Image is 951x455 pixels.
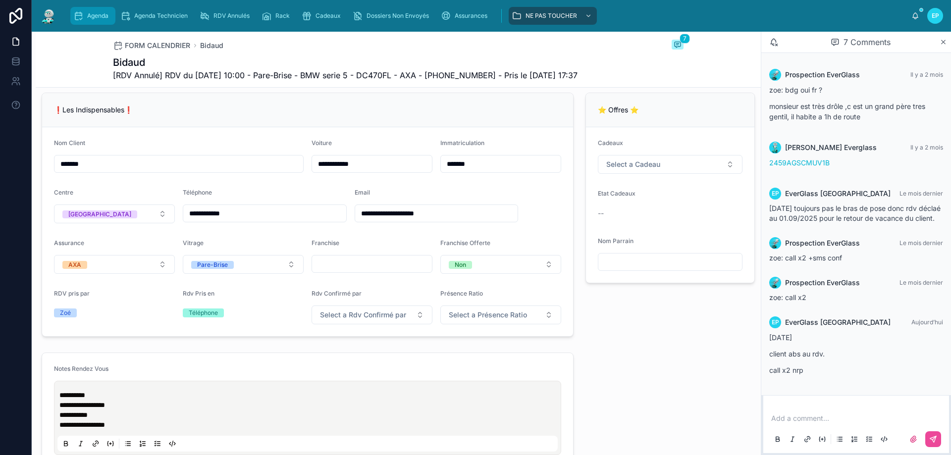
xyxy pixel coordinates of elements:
span: EP [772,190,779,198]
span: zoe: call x2 +sms conf [769,253,842,262]
span: Prospection EverGlass [785,238,860,248]
a: RDV Annulés [197,7,257,25]
div: Zoé [60,308,71,317]
button: Select Button [312,305,432,324]
span: Immatriculation [440,139,484,147]
span: Agenda Technicien [134,12,188,20]
span: RDV pris par [54,290,90,297]
span: Notes Rendez Vous [54,365,108,372]
span: Il y a 2 mois [910,144,943,151]
span: Assurances [455,12,487,20]
p: call x2 nrp [769,365,943,375]
span: Dossiers Non Envoyés [367,12,429,20]
span: Assurance [54,239,84,247]
span: Email [355,189,370,196]
p: monsieur est très drôle ,c est un grand père tres gentil, il habite a 1h de route [769,101,943,122]
h1: Bidaud [113,55,578,69]
button: Select Button [440,255,561,274]
a: NE PAS TOUCHER [509,7,597,25]
span: EP [772,318,779,326]
a: Bidaud [200,41,223,51]
span: Nom Parrain [598,237,634,245]
span: Select a Cadeau [606,159,660,169]
span: Franchise [312,239,339,247]
a: 2459AGSCMUV1B [769,158,830,167]
span: [DATE] toujours pas le bras de pose donc rdv déclaé au 01.09/2025 pour le retour de vacance du cl... [769,204,941,222]
span: 7 Comments [844,36,891,48]
span: Agenda [87,12,108,20]
span: 7 [680,34,690,44]
div: [GEOGRAPHIC_DATA] [68,210,131,218]
span: Rdv Confirmé par [312,290,362,297]
div: scrollable content [65,5,911,27]
span: Présence Ratio [440,290,483,297]
span: Voiture [312,139,332,147]
span: ⭐ Offres ⭐ [598,105,638,114]
span: Le mois dernier [899,239,943,247]
span: Téléphone [183,189,212,196]
span: FORM CALENDRIER [125,41,190,51]
span: Etat Cadeaux [598,190,635,197]
a: Agenda [70,7,115,25]
span: Select a Présence Ratio [449,310,527,320]
a: Dossiers Non Envoyés [350,7,436,25]
span: ❗Les Indispensables❗ [54,105,133,114]
a: FORM CALENDRIER [113,41,190,51]
a: Assurances [438,7,494,25]
span: ML call X2 + sms 1 [769,46,830,54]
a: Cadeaux [299,7,348,25]
div: Pare-Brise [197,261,228,269]
button: Select Button [54,204,175,223]
span: zoe: call x2 [769,293,806,302]
button: Select Button [54,255,175,274]
a: Rack [259,7,297,25]
div: Téléphone [189,308,218,317]
div: AXA [68,261,81,269]
span: Cadeaux [598,139,623,147]
p: client abs au rdv. [769,349,943,359]
span: [PERSON_NAME] Everglass [785,143,877,152]
span: Select a Rdv Confirmé par [320,310,406,320]
span: Le mois dernier [899,279,943,286]
button: 7 [672,40,684,51]
div: Non [455,261,466,269]
span: Vitrage [183,239,204,247]
span: Franchise Offerte [440,239,490,247]
span: Prospection EverGlass [785,278,860,288]
span: Centre [54,189,73,196]
span: Cadeaux [316,12,341,20]
button: Select Button [183,255,304,274]
span: EverGlass [GEOGRAPHIC_DATA] [785,189,891,199]
span: Prospection EverGlass [785,70,860,80]
span: Rack [275,12,290,20]
a: Agenda Technicien [117,7,195,25]
span: [RDV Annulé] RDV du [DATE] 10:00 - Pare-Brise - BMW serie 5 - DC470FL - AXA - [PHONE_NUMBER] - Pr... [113,69,578,81]
span: -- [598,208,604,218]
span: Aujourd’hui [911,318,943,326]
button: Select Button [598,155,742,174]
span: Le mois dernier [899,190,943,197]
p: zoe: bdg oui fr ? [769,85,943,95]
span: Il y a 2 mois [910,71,943,78]
span: EverGlass [GEOGRAPHIC_DATA] [785,317,891,327]
p: [DATE] [769,332,943,343]
img: App logo [40,8,57,24]
span: NE PAS TOUCHER [526,12,577,20]
span: RDV Annulés [213,12,250,20]
span: Rdv Pris en [183,290,214,297]
button: Select Button [440,305,561,324]
span: Nom Client [54,139,85,147]
span: EP [932,12,939,20]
